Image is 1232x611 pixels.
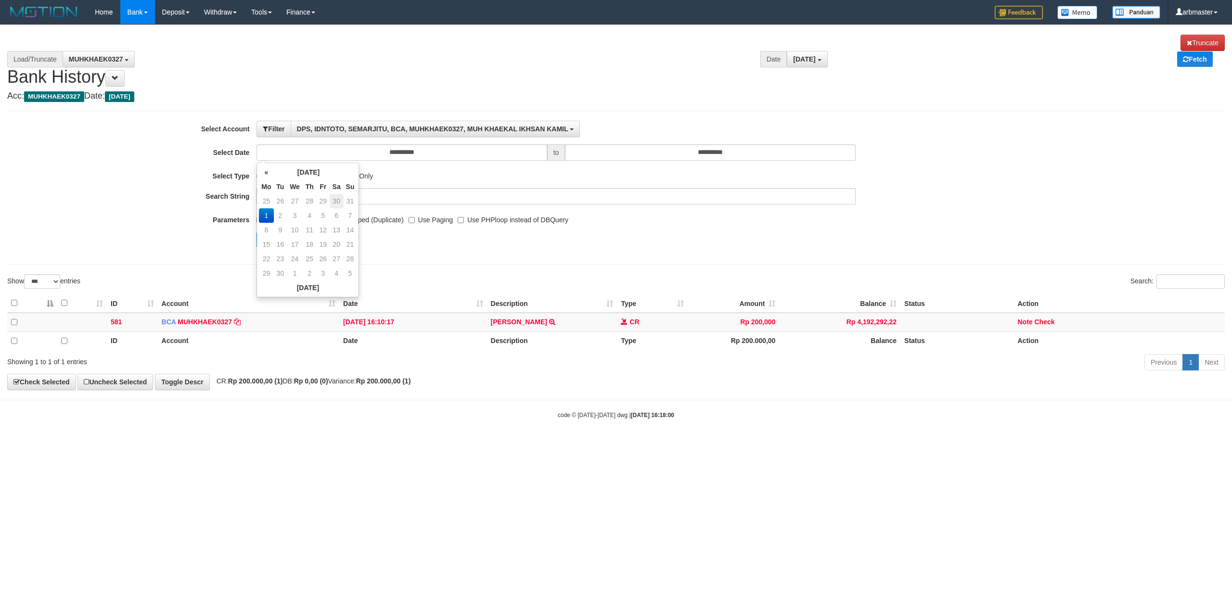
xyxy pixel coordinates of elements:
[259,237,273,252] td: 15
[339,313,487,332] td: [DATE] 16:10:17
[330,252,344,266] td: 27
[491,318,547,326] a: [PERSON_NAME]
[287,179,303,194] th: We
[547,144,565,161] span: to
[24,91,84,102] span: MUHKHAEK0327
[259,223,273,237] td: 8
[274,223,287,237] td: 9
[212,377,411,385] span: CR: DB: Variance:
[7,353,506,367] div: Showing 1 to 1 of 1 entries
[900,294,1014,313] th: Status
[7,35,1225,87] h1: Bank History
[617,331,687,350] th: Type
[793,55,815,63] span: [DATE]
[105,91,134,102] span: [DATE]
[344,252,357,266] td: 28
[69,55,123,63] span: MUHKHAEK0327
[63,51,135,67] button: MUHKHAEK0327
[1017,318,1032,326] a: Note
[257,121,291,137] button: Filter
[303,237,317,252] td: 18
[259,194,273,208] td: 25
[7,274,80,289] label: Show entries
[330,237,344,252] td: 20
[1035,318,1055,326] a: Check
[487,331,617,350] th: Description
[1198,354,1225,370] a: Next
[303,266,317,280] td: 2
[303,223,317,237] td: 11
[259,179,273,194] th: Mo
[688,331,780,350] th: Rp 200.000,00
[259,252,273,266] td: 22
[344,194,357,208] td: 31
[287,266,303,280] td: 1
[7,5,80,19] img: MOTION_logo.png
[317,237,330,252] td: 19
[77,374,153,390] a: Uncheck Selected
[317,179,330,194] th: Fr
[317,212,404,225] label: Show Skipped (Duplicate)
[1182,354,1199,370] a: 1
[330,179,344,194] th: Sa
[900,331,1014,350] th: Status
[1177,51,1212,67] a: Fetch
[760,51,787,67] div: Date
[7,294,57,313] th: : activate to sort column descending
[7,51,63,67] div: Load/Truncate
[155,374,210,390] a: Toggle Descr
[259,165,273,179] th: «
[1112,6,1160,19] img: panduan.png
[274,194,287,208] td: 26
[1130,274,1225,289] label: Search:
[287,237,303,252] td: 17
[291,121,580,137] button: DPS, IDNTOTO, SEMARJITU, BCA, MUHKHAEK0327, MUH KHAEKAL IKHSAN KAMIL
[629,318,639,326] span: CR
[344,179,357,194] th: Su
[330,208,344,223] td: 6
[111,318,122,326] span: 581
[303,194,317,208] td: 28
[617,294,687,313] th: Type: activate to sort column ascending
[107,294,158,313] th: ID: activate to sort column ascending
[1181,35,1225,51] a: Truncate
[317,266,330,280] td: 3
[688,313,780,332] td: Rp 200,000
[339,331,487,350] th: Date
[344,223,357,237] td: 14
[7,374,76,390] a: Check Selected
[1144,354,1183,370] a: Previous
[330,266,344,280] td: 4
[303,208,317,223] td: 4
[317,223,330,237] td: 12
[330,194,344,208] td: 30
[1014,331,1225,350] th: Action
[1014,294,1225,313] th: Action
[317,208,330,223] td: 5
[558,412,674,419] small: code © [DATE]-[DATE] dwg |
[274,237,287,252] td: 16
[339,294,487,313] th: Date: activate to sort column ascending
[779,331,900,350] th: Balance
[274,165,344,179] th: [DATE]
[1156,274,1225,289] input: Search:
[487,294,617,313] th: Description: activate to sort column ascending
[274,179,287,194] th: Tu
[787,51,827,67] button: [DATE]
[458,212,568,225] label: Use PHPloop instead of DBQuery
[178,318,232,326] a: MUHKHAEK0327
[317,252,330,266] td: 26
[287,223,303,237] td: 10
[274,252,287,266] td: 23
[995,6,1043,19] img: Feedback.jpg
[779,313,900,332] td: Rp 4,192,292,22
[57,294,107,313] th: : activate to sort column ascending
[158,331,340,350] th: Account
[287,194,303,208] td: 27
[234,318,241,326] a: Copy MUHKHAEK0327 to clipboard
[24,274,60,289] select: Showentries
[228,377,283,385] strong: Rp 200.000,00 (1)
[162,318,176,326] span: BCA
[287,252,303,266] td: 24
[344,237,357,252] td: 21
